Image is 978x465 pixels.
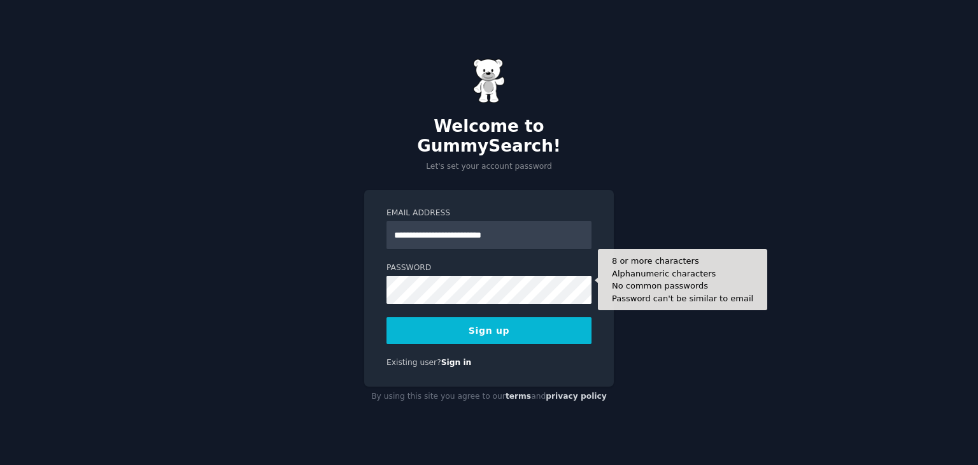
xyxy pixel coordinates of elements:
p: Let's set your account password [364,161,614,173]
label: Password [386,262,592,274]
div: By using this site you agree to our and [364,387,614,407]
a: privacy policy [546,392,607,401]
a: terms [506,392,531,401]
span: Existing user? [386,358,441,367]
img: Gummy Bear [473,59,505,103]
button: Sign up [386,317,592,344]
a: Sign in [441,358,472,367]
h2: Welcome to GummySearch! [364,117,614,157]
label: Email Address [386,208,592,219]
